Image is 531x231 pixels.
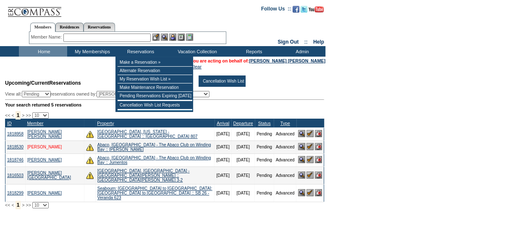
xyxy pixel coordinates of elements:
[298,189,305,196] img: View Reservation
[306,143,314,150] img: Confirm Reservation
[27,191,62,195] a: [PERSON_NAME]
[22,113,24,118] span: >
[118,67,192,75] td: Alternate Reservation
[306,130,314,137] img: Confirm Reservation
[274,140,296,153] td: Advanced
[7,145,24,149] a: 1818530
[16,111,21,119] span: 1
[293,6,299,13] img: Become our fan on Facebook
[5,80,49,86] span: Upcoming/Current
[258,121,270,126] a: Status
[261,5,291,15] td: Follow Us ::
[255,153,274,166] td: Pending
[55,23,84,31] a: Residences
[31,34,63,41] div: Member Name:
[27,171,71,180] a: [PERSON_NAME][GEOGRAPHIC_DATA]
[16,201,21,209] span: 1
[280,121,290,126] a: Type
[186,34,193,41] img: b_calculator.gif
[97,186,212,200] a: Seabourn: [GEOGRAPHIC_DATA] to [GEOGRAPHIC_DATA]: [GEOGRAPHIC_DATA] to [GEOGRAPHIC_DATA] :: SB 26...
[118,83,192,92] td: Make Maintenance Reservation
[315,156,322,163] img: Cancel Reservation
[315,189,322,196] img: Cancel Reservation
[255,184,274,202] td: Pending
[97,156,211,165] a: Abaco, [GEOGRAPHIC_DATA] - The Abaco Club on Winding Bay :: Jumentos
[231,184,254,202] td: [DATE]
[7,121,12,126] a: ID
[5,91,213,97] div: View all: reservations owned by:
[214,127,231,140] td: [DATE]
[255,140,274,153] td: Pending
[191,58,325,63] span: You are acting on behalf of:
[306,189,314,196] img: Confirm Reservation
[304,39,308,45] span: ::
[315,143,322,150] img: Cancel Reservation
[26,113,31,118] span: >>
[7,158,24,162] a: 1818746
[27,130,62,139] a: [PERSON_NAME] [PERSON_NAME]
[306,171,314,179] img: Confirm Reservation
[298,156,305,163] img: View Reservation
[277,46,325,57] td: Admin
[84,23,115,31] a: Reservations
[214,140,231,153] td: [DATE]
[249,58,325,63] a: [PERSON_NAME] [PERSON_NAME]
[298,143,305,150] img: View Reservation
[5,113,10,118] span: <<
[169,34,176,41] img: Impersonate
[274,127,296,140] td: Advanced
[118,58,192,67] td: Make a Reservation »
[255,127,274,140] td: Pending
[217,121,229,126] a: Arrival
[231,166,254,184] td: [DATE]
[19,46,67,57] td: Home
[7,173,24,178] a: 1816503
[27,158,62,162] a: [PERSON_NAME]
[97,130,198,139] a: [GEOGRAPHIC_DATA], [US_STATE] - [GEOGRAPHIC_DATA] :: [GEOGRAPHIC_DATA] 807
[118,92,192,100] td: Pending Reservations Expiring [DATE]
[255,166,274,184] td: Pending
[152,34,160,41] img: b_edit.gif
[214,184,231,202] td: [DATE]
[118,101,192,109] td: Cancellation Wish List Requests
[229,46,277,57] td: Reports
[277,39,298,45] a: Sign Out
[97,121,114,126] a: Property
[5,102,324,107] div: Your search returned 5 reservations
[86,156,94,164] img: There are insufficient days and/or tokens to cover this reservation
[315,171,322,179] img: Cancel Reservation
[309,6,324,13] img: Subscribe to our YouTube Channel
[118,75,192,83] td: My Reservation Wish List »
[26,202,31,208] span: >>
[22,202,24,208] span: >
[274,166,296,184] td: Advanced
[178,34,185,41] img: Reservations
[306,156,314,163] img: Confirm Reservation
[11,113,14,118] span: <
[97,143,211,152] a: Abaco, [GEOGRAPHIC_DATA] - The Abaco Club on Winding Bay :: [PERSON_NAME]
[7,191,24,195] a: 1818299
[301,8,307,13] a: Follow us on Twitter
[309,8,324,13] a: Subscribe to our YouTube Channel
[298,171,305,179] img: View Reservation
[214,166,231,184] td: [DATE]
[274,153,296,166] td: Advanced
[11,202,14,208] span: <
[27,121,43,126] a: Member
[86,171,94,179] img: There are insufficient days and/or tokens to cover this reservation
[214,153,231,166] td: [DATE]
[315,130,322,137] img: Cancel Reservation
[298,130,305,137] img: View Reservation
[86,130,94,138] img: There are insufficient days and/or tokens to cover this reservation
[67,46,115,57] td: My Memberships
[27,145,62,149] a: [PERSON_NAME]
[164,46,229,57] td: Vacation Collection
[115,46,164,57] td: Reservations
[97,169,190,182] a: [GEOGRAPHIC_DATA], [GEOGRAPHIC_DATA] - [GEOGRAPHIC_DATA][PERSON_NAME] :: [GEOGRAPHIC_DATA][PERSON...
[233,121,253,126] a: Departure
[5,80,81,86] span: Reservations
[5,202,10,208] span: <<
[7,132,24,136] a: 1818958
[274,184,296,202] td: Advanced
[161,34,168,41] img: View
